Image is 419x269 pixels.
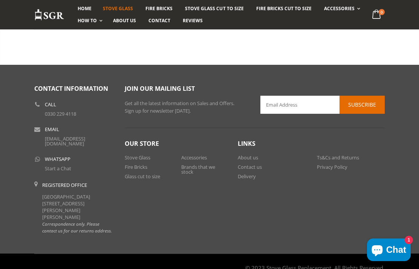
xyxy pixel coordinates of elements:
[78,17,97,24] span: How To
[369,8,385,22] a: 0
[181,154,207,161] a: Accessories
[42,182,113,234] div: [GEOGRAPHIC_DATA] [STREET_ADDRESS][PERSON_NAME][PERSON_NAME]
[125,173,160,180] a: Glass cut to size
[238,154,258,161] a: About us
[97,3,139,15] a: Stove Glass
[72,15,106,27] a: How To
[125,154,150,161] a: Stove Glass
[143,15,176,27] a: Contact
[256,5,312,12] span: Fire Bricks Cut To Size
[140,3,178,15] a: Fire Bricks
[113,17,136,24] span: About us
[103,5,133,12] span: Stove Glass
[181,164,215,175] a: Brands that we stock
[42,182,87,188] b: Registered Office
[238,139,255,148] span: Links
[339,96,385,114] button: Subscribe
[107,15,142,27] a: About us
[45,110,76,117] a: 0330 229 4118
[45,157,70,162] b: WhatsApp
[45,165,71,172] a: Start a Chat
[125,100,249,115] p: Get all the latest information on Sales and Offers. Sign up for newsletter [DATE].
[145,5,173,12] span: Fire Bricks
[34,84,108,93] span: Contact Information
[324,5,355,12] span: Accessories
[177,15,208,27] a: Reviews
[42,221,112,234] em: Correspondence only. Please contact us for our returns address.
[260,96,385,114] input: Email Address
[148,17,170,24] span: Contact
[45,127,59,132] b: Email
[238,164,262,170] a: Contact us
[251,3,317,15] a: Fire Bricks Cut To Size
[125,84,195,93] span: Join our mailing list
[317,164,347,170] a: Privacy Policy
[185,5,243,12] span: Stove Glass Cut To Size
[379,9,385,15] span: 0
[179,3,249,15] a: Stove Glass Cut To Size
[183,17,203,24] span: Reviews
[238,173,256,180] a: Delivery
[318,3,364,15] a: Accessories
[125,139,159,148] span: Our Store
[72,3,97,15] a: Home
[45,102,56,107] b: Call
[365,238,413,263] inbox-online-store-chat: Shopify online store chat
[45,135,85,147] a: [EMAIL_ADDRESS][DOMAIN_NAME]
[34,9,64,21] img: Stove Glass Replacement
[317,154,359,161] a: Ts&Cs and Returns
[78,5,92,12] span: Home
[125,164,147,170] a: Fire Bricks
